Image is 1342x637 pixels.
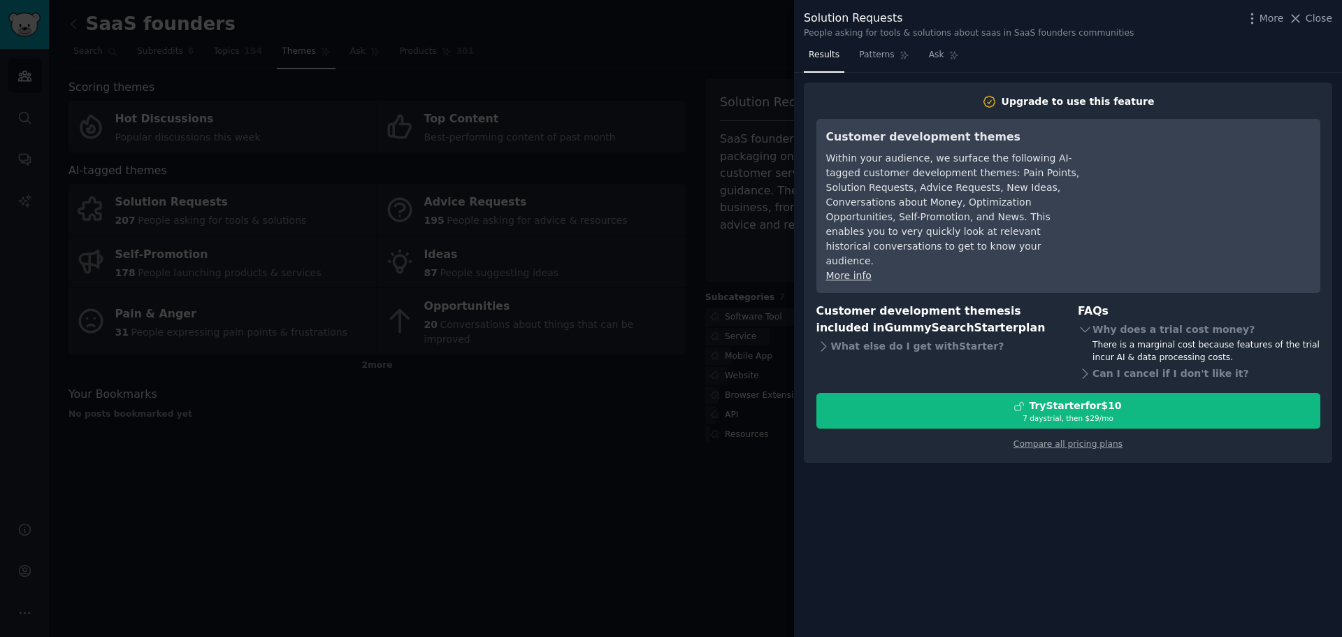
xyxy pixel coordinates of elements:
[826,129,1081,146] h3: Customer development themes
[804,44,844,73] a: Results
[1002,94,1155,109] div: Upgrade to use this feature
[1306,11,1332,26] span: Close
[816,303,1059,337] h3: Customer development themes is included in plan
[1288,11,1332,26] button: Close
[809,49,839,62] span: Results
[1260,11,1284,26] span: More
[804,10,1134,27] div: Solution Requests
[1078,303,1320,320] h3: FAQs
[826,151,1081,269] div: Within your audience, we surface the following AI-tagged customer development themes: Pain Points...
[1078,364,1320,383] div: Can I cancel if I don't like it?
[816,393,1320,429] button: TryStarterfor$107 daystrial, then $29/mo
[929,49,944,62] span: Ask
[1092,339,1320,364] div: There is a marginal cost because features of the trial incur AI & data processing costs.
[1101,129,1311,234] iframe: YouTube video player
[804,27,1134,40] div: People asking for tools & solutions about saas in SaaS founders communities
[884,321,1018,334] span: GummySearch Starter
[816,337,1059,357] div: What else do I get with Starter ?
[1013,439,1123,449] a: Compare all pricing plans
[854,44,914,73] a: Patterns
[1078,320,1320,339] div: Why does a trial cost money?
[817,413,1320,423] div: 7 days trial, then $ 29 /mo
[826,270,872,281] a: More info
[859,49,894,62] span: Patterns
[924,44,964,73] a: Ask
[1245,11,1284,26] button: More
[1029,399,1121,413] div: Try Starter for $10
